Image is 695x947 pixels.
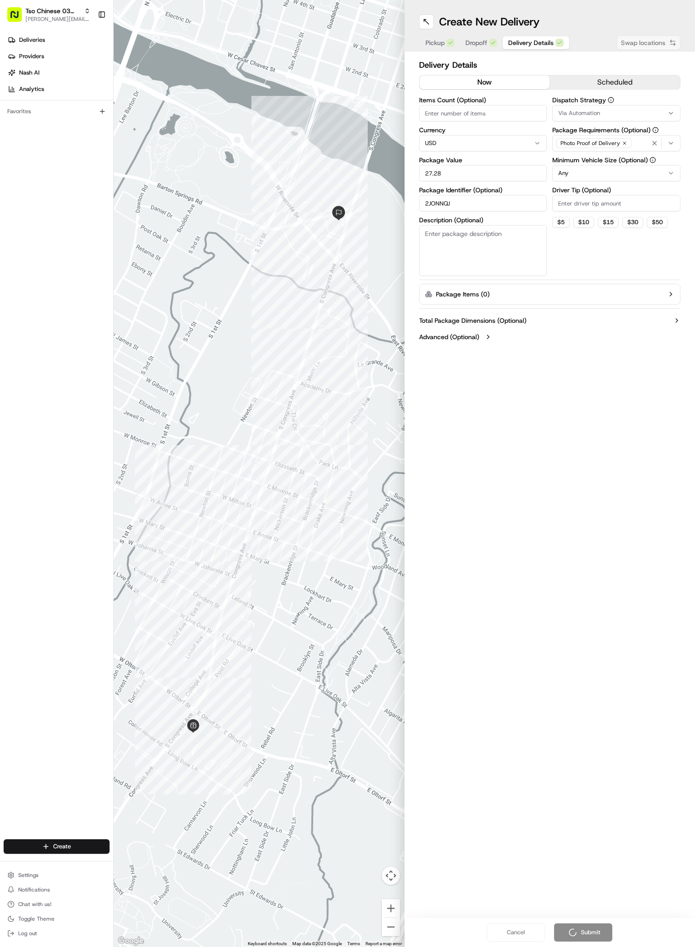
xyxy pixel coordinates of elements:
[18,872,39,879] span: Settings
[41,87,149,96] div: Start new chat
[347,941,360,946] a: Terms
[9,9,27,27] img: Nash
[508,38,554,47] span: Delivery Details
[5,200,73,216] a: 📗Knowledge Base
[18,166,25,173] img: 1736555255976-a54dd68f-1ca7-489b-9aae-adbdc363a1c4
[4,33,113,47] a: Deliveries
[19,85,44,93] span: Analytics
[9,87,25,103] img: 1736555255976-a54dd68f-1ca7-489b-9aae-adbdc363a1c4
[24,59,150,68] input: Clear
[4,927,110,940] button: Log out
[652,127,659,133] button: Package Requirements (Optional)
[552,217,570,228] button: $5
[9,36,165,51] p: Welcome 👋
[419,105,547,121] input: Enter number of items
[4,4,94,25] button: Tso Chinese 03 TsoCo[PERSON_NAME][EMAIL_ADDRESS][DOMAIN_NAME]
[4,49,113,64] a: Providers
[18,901,51,908] span: Chat with us!
[86,203,146,212] span: API Documentation
[608,97,614,103] button: Dispatch Strategy
[365,941,402,946] a: Report a map error
[419,332,681,341] button: Advanced (Optional)
[552,127,680,133] label: Package Requirements (Optional)
[382,899,400,917] button: Zoom in
[650,157,656,163] button: Minimum Vehicle Size (Optional)
[573,217,594,228] button: $10
[382,918,400,936] button: Zoom out
[141,116,165,127] button: See all
[9,204,16,211] div: 📗
[19,69,40,77] span: Nash AI
[419,97,547,103] label: Items Count (Optional)
[116,935,146,947] img: Google
[552,157,680,163] label: Minimum Vehicle Size (Optional)
[4,65,113,80] a: Nash AI
[292,941,342,946] span: Map data ©2025 Google
[425,38,445,47] span: Pickup
[382,867,400,885] button: Map camera controls
[419,165,547,181] input: Enter package value
[9,118,58,125] div: Past conversations
[9,132,24,147] img: Antonia (Store Manager)
[116,935,146,947] a: Open this area in Google Maps (opens a new window)
[4,912,110,925] button: Toggle Theme
[126,141,145,148] span: [DATE]
[90,225,110,232] span: Pylon
[439,15,540,29] h1: Create New Delivery
[28,165,97,173] span: Wisdom [PERSON_NAME]
[18,886,50,893] span: Notifications
[560,140,620,147] span: Photo Proof of Delivery
[419,332,479,341] label: Advanced (Optional)
[647,217,668,228] button: $50
[155,90,165,100] button: Start new chat
[19,36,45,44] span: Deliveries
[436,290,490,299] label: Package Items ( 0 )
[419,187,547,193] label: Package Identifier (Optional)
[419,127,547,133] label: Currency
[420,75,550,89] button: now
[104,165,122,173] span: [DATE]
[465,38,487,47] span: Dropoff
[248,941,287,947] button: Keyboard shortcuts
[64,225,110,232] a: Powered byPylon
[77,204,84,211] div: 💻
[552,187,680,193] label: Driver Tip (Optional)
[99,165,102,173] span: •
[419,217,547,223] label: Description (Optional)
[4,883,110,896] button: Notifications
[552,135,680,151] button: Photo Proof of Delivery
[9,157,24,175] img: Wisdom Oko
[41,96,125,103] div: We're available if you need us!
[28,141,120,148] span: [PERSON_NAME] (Store Manager)
[18,203,70,212] span: Knowledge Base
[18,930,37,937] span: Log out
[552,105,680,121] button: Via Automation
[419,316,681,325] button: Total Package Dimensions (Optional)
[419,195,547,211] input: Enter package identifier
[4,869,110,882] button: Settings
[19,87,35,103] img: 8571987876998_91fb9ceb93ad5c398215_72.jpg
[4,839,110,854] button: Create
[25,15,90,23] button: [PERSON_NAME][EMAIL_ADDRESS][DOMAIN_NAME]
[622,217,643,228] button: $30
[552,195,680,211] input: Enter driver tip amount
[550,75,680,89] button: scheduled
[558,109,600,117] span: Via Automation
[4,104,110,119] div: Favorites
[53,842,71,851] span: Create
[18,915,55,922] span: Toggle Theme
[4,898,110,911] button: Chat with us!
[598,217,619,228] button: $15
[552,97,680,103] label: Dispatch Strategy
[419,59,681,71] h2: Delivery Details
[419,284,681,305] button: Package Items (0)
[73,200,150,216] a: 💻API Documentation
[4,82,113,96] a: Analytics
[19,52,44,60] span: Providers
[121,141,125,148] span: •
[419,316,526,325] label: Total Package Dimensions (Optional)
[25,6,80,15] button: Tso Chinese 03 TsoCo
[419,157,547,163] label: Package Value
